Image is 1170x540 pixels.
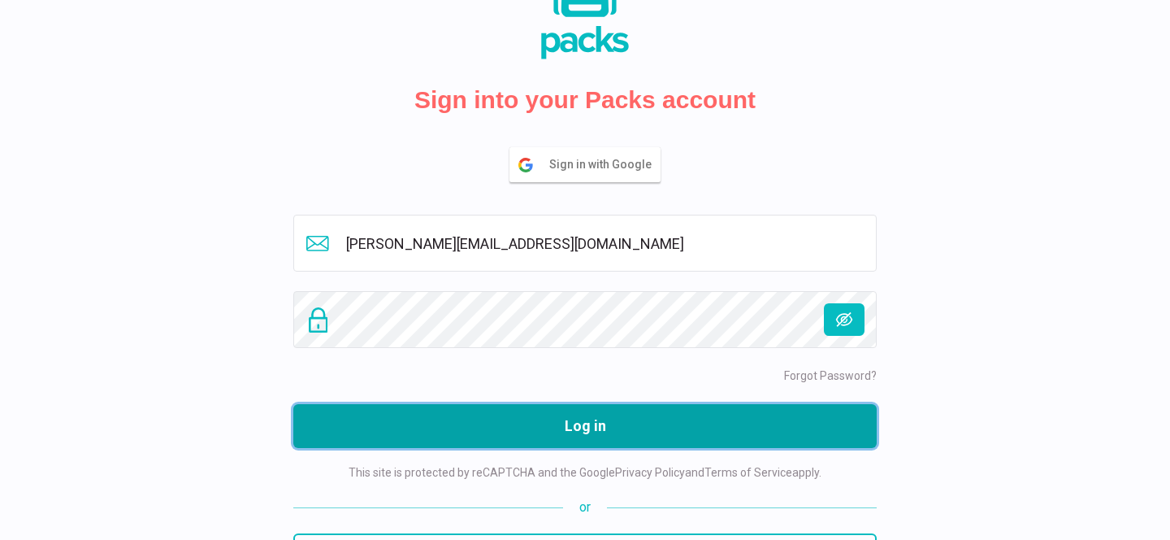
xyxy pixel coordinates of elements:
button: Sign in with Google [509,147,661,182]
span: or [563,498,607,517]
h2: Sign into your Packs account [414,85,756,115]
span: Sign in with Google [549,148,660,181]
p: This site is protected by reCAPTCHA and the Google and apply. [349,464,821,481]
input: Email address [293,215,877,272]
a: Privacy Policy [615,466,685,479]
button: Log in [293,404,877,448]
a: Terms of Service [704,466,792,479]
a: Forgot Password? [784,369,877,382]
